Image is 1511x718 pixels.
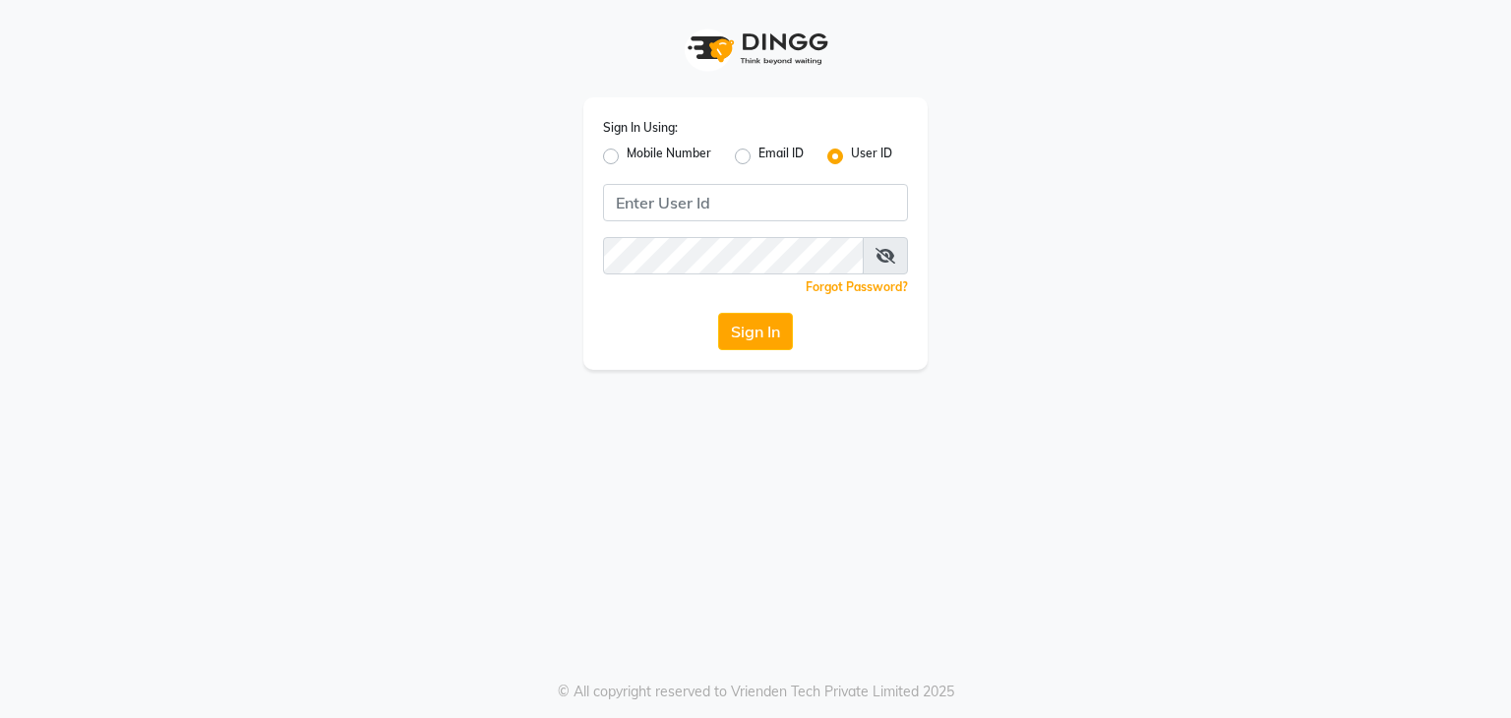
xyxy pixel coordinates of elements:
[758,145,804,168] label: Email ID
[627,145,711,168] label: Mobile Number
[806,279,908,294] a: Forgot Password?
[851,145,892,168] label: User ID
[603,237,864,274] input: Username
[677,20,834,78] img: logo1.svg
[603,184,908,221] input: Username
[603,119,678,137] label: Sign In Using:
[718,313,793,350] button: Sign In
